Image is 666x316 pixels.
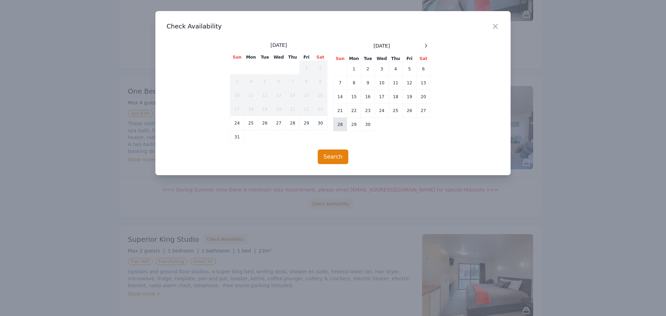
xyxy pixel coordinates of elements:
td: 28 [333,118,347,131]
td: 11 [389,76,403,90]
th: Tue [361,55,375,62]
td: 22 [347,104,361,118]
th: Mon [244,54,258,61]
td: 23 [314,102,327,116]
td: 13 [272,88,286,102]
td: 14 [333,90,347,104]
td: 28 [286,116,300,130]
td: 21 [333,104,347,118]
td: 29 [300,116,314,130]
td: 17 [230,102,244,116]
td: 3 [375,62,389,76]
td: 4 [244,75,258,88]
td: 8 [300,75,314,88]
th: Fri [403,55,417,62]
td: 25 [389,104,403,118]
th: Mon [347,55,361,62]
td: 16 [361,90,375,104]
th: Wed [375,55,389,62]
td: 27 [417,104,430,118]
th: Sat [314,54,327,61]
th: Sun [230,54,244,61]
td: 10 [375,76,389,90]
td: 10 [230,88,244,102]
td: 30 [314,116,327,130]
th: Sat [417,55,430,62]
td: 20 [272,102,286,116]
td: 7 [286,75,300,88]
td: 14 [286,88,300,102]
td: 22 [300,102,314,116]
td: 20 [417,90,430,104]
td: 25 [244,116,258,130]
td: 18 [244,102,258,116]
td: 16 [314,88,327,102]
td: 23 [361,104,375,118]
td: 12 [403,76,417,90]
td: 3 [230,75,244,88]
td: 2 [314,61,327,75]
th: Sun [333,55,347,62]
td: 12 [258,88,272,102]
span: [DATE] [374,42,390,49]
td: 17 [375,90,389,104]
td: 9 [361,76,375,90]
td: 5 [258,75,272,88]
td: 4 [389,62,403,76]
td: 6 [272,75,286,88]
td: 19 [258,102,272,116]
th: Fri [300,54,314,61]
th: Thu [286,54,300,61]
td: 15 [300,88,314,102]
th: Wed [272,54,286,61]
h3: Check Availability [166,22,499,31]
td: 1 [347,62,361,76]
td: 24 [375,104,389,118]
td: 18 [389,90,403,104]
td: 6 [417,62,430,76]
td: 11 [244,88,258,102]
td: 2 [361,62,375,76]
th: Tue [258,54,272,61]
td: 21 [286,102,300,116]
td: 31 [230,130,244,144]
td: 19 [403,90,417,104]
td: 5 [403,62,417,76]
td: 29 [347,118,361,131]
td: 27 [272,116,286,130]
td: 26 [258,116,272,130]
td: 15 [347,90,361,104]
td: 24 [230,116,244,130]
td: 1 [300,61,314,75]
button: Search [318,150,349,164]
td: 13 [417,76,430,90]
th: Thu [389,55,403,62]
td: 9 [314,75,327,88]
span: [DATE] [271,42,287,49]
td: 8 [347,76,361,90]
td: 7 [333,76,347,90]
td: 30 [361,118,375,131]
td: 26 [403,104,417,118]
